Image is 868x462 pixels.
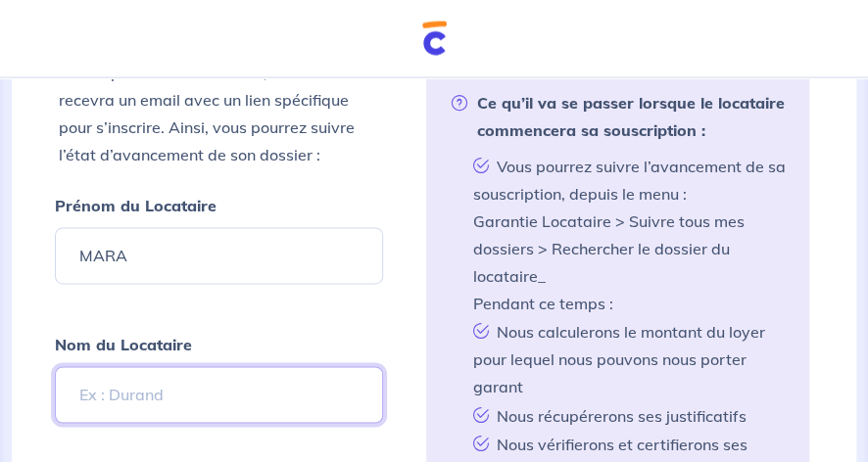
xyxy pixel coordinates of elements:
input: Ex : Durand [55,367,383,424]
p: En complétant ce formulaire, le locataire recevra un email avec un lien spécifique pour s’inscrir... [59,60,379,169]
input: Ex : John [55,228,383,285]
strong: Prénom du Locataire [55,197,217,216]
strong: Nom du Locataire [55,336,192,355]
li: Nous calculerons le montant du loyer pour lequel nous pouvons nous porter garant [465,318,786,401]
li: Vous pourrez suivre l’avancement de sa souscription, depuis le menu : Garantie Locataire > Suivre... [465,153,786,318]
img: Cautioneo [422,22,447,56]
li: Nous récupérerons ses justificatifs [465,401,786,430]
strong: Ce qu’il va se passer lorsque le locataire commencera sa souscription : [450,90,786,145]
